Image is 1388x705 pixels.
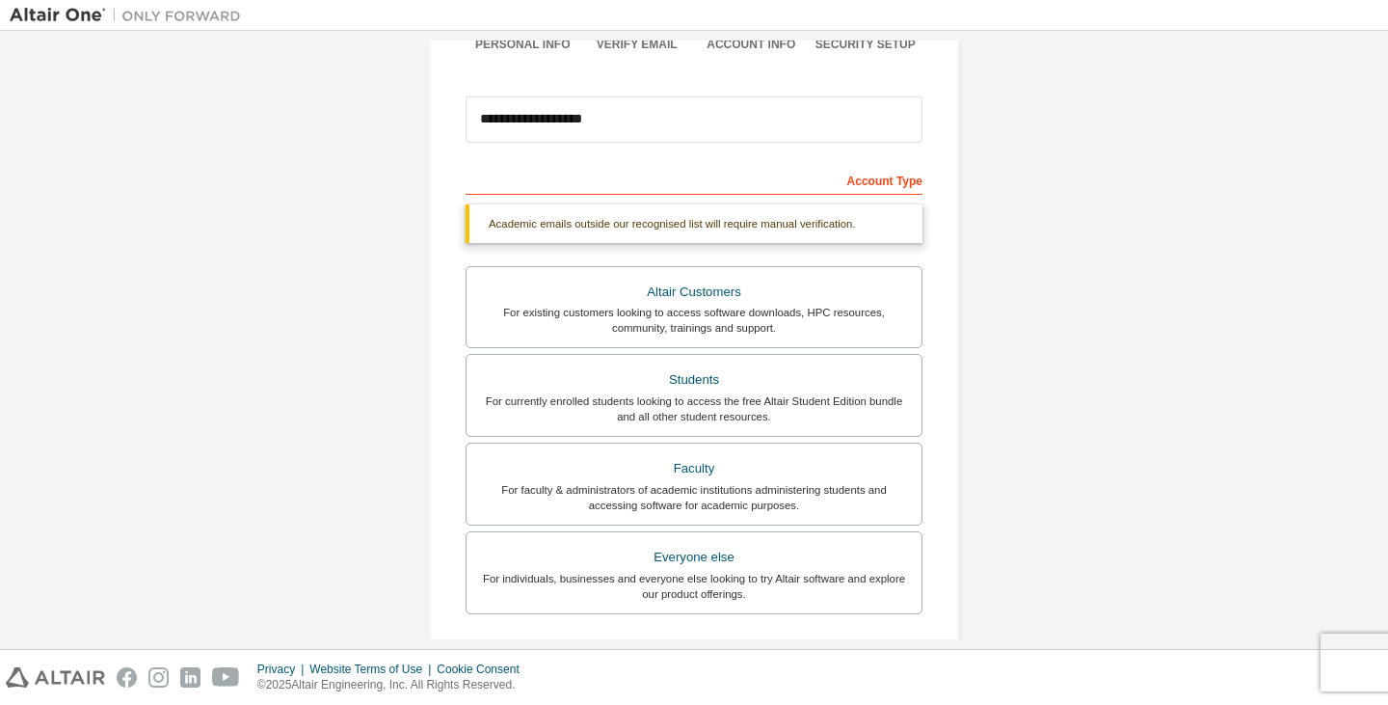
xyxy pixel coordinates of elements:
p: © 2025 Altair Engineering, Inc. All Rights Reserved. [257,677,531,693]
div: Website Terms of Use [309,662,437,677]
div: Cookie Consent [437,662,530,677]
div: Security Setup [809,37,923,52]
div: Everyone else [478,544,910,571]
img: Altair One [10,6,251,25]
div: Verify Email [580,37,695,52]
div: Students [478,366,910,393]
img: facebook.svg [117,667,137,688]
img: altair_logo.svg [6,667,105,688]
div: Account Type [466,164,922,195]
img: instagram.svg [148,667,169,688]
div: Altair Customers [478,279,910,306]
div: Account Info [694,37,809,52]
div: For existing customers looking to access software downloads, HPC resources, community, trainings ... [478,305,910,336]
div: For faculty & administrators of academic institutions administering students and accessing softwa... [478,482,910,513]
div: Academic emails outside our recognised list will require manual verification. [466,204,922,243]
div: For individuals, businesses and everyone else looking to try Altair software and explore our prod... [478,571,910,602]
div: Personal Info [466,37,580,52]
div: For currently enrolled students looking to access the free Altair Student Edition bundle and all ... [478,393,910,424]
img: youtube.svg [212,667,240,688]
img: linkedin.svg [180,667,200,688]
div: Faculty [478,455,910,482]
div: Privacy [257,662,309,677]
